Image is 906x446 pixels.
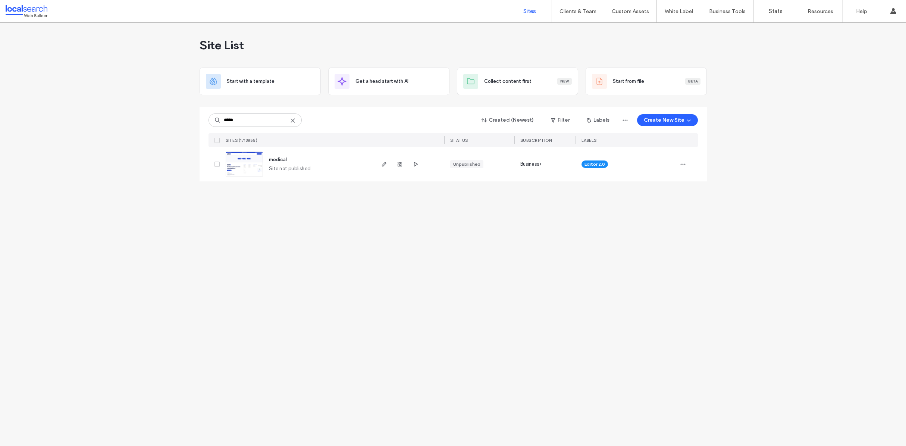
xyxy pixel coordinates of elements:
[328,68,449,95] div: Get a head start with AI
[808,8,833,15] label: Resources
[613,78,644,85] span: Start from file
[269,157,287,162] a: medical
[450,138,468,143] span: STATUS
[355,78,408,85] span: Get a head start with AI
[584,161,605,168] span: Editor 2.0
[269,165,311,172] span: Site not published
[709,8,746,15] label: Business Tools
[200,68,321,95] div: Start with a template
[685,78,700,85] div: Beta
[520,160,542,168] span: Business+
[557,78,572,85] div: New
[580,114,616,126] button: Labels
[475,114,540,126] button: Created (Newest)
[200,38,244,53] span: Site List
[665,8,693,15] label: White Label
[227,78,275,85] span: Start with a template
[457,68,578,95] div: Collect content firstNew
[586,68,707,95] div: Start from fileBeta
[581,138,597,143] span: LABELS
[453,161,480,168] div: Unpublished
[226,138,258,143] span: SITES (1/13855)
[543,114,577,126] button: Filter
[612,8,649,15] label: Custom Assets
[856,8,867,15] label: Help
[520,138,552,143] span: SUBSCRIPTION
[523,8,536,15] label: Sites
[637,114,698,126] button: Create New Site
[484,78,532,85] span: Collect content first
[769,8,783,15] label: Stats
[559,8,596,15] label: Clients & Team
